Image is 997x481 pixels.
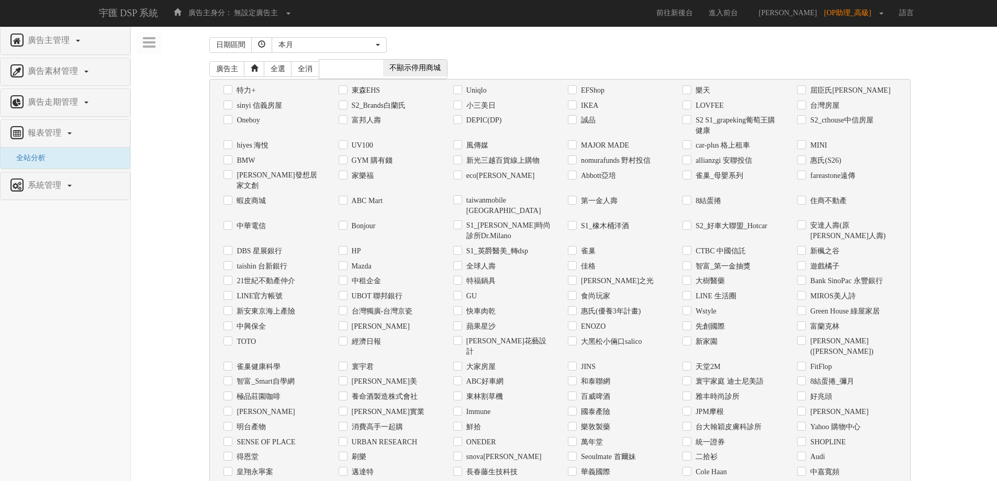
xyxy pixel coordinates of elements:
[808,85,890,96] label: 屈臣氏[PERSON_NAME]
[234,170,322,191] label: [PERSON_NAME]發想居家文創
[464,306,496,317] label: 快車肉乾
[349,246,361,256] label: HP
[464,115,502,126] label: DEPIC(DP)
[693,291,736,301] label: LINE 生活圈
[808,321,839,332] label: 富蘭克林
[234,115,260,126] label: Oneboy
[578,422,610,432] label: 樂敦製藥
[349,306,413,317] label: 台灣獨廣-台灣京瓷
[234,221,266,231] label: 中華電信
[693,437,725,448] label: 統一證券
[578,437,603,448] label: 萬年堂
[8,32,122,49] a: 廣告主管理
[578,246,596,256] label: 雀巢
[464,85,487,96] label: Uniqlo
[8,125,122,142] a: 報表管理
[754,9,822,17] span: [PERSON_NAME]
[234,452,259,462] label: 得恩堂
[464,422,481,432] label: 鮮拾
[578,376,610,387] label: 和泰聯網
[278,40,374,50] div: 本月
[808,336,896,357] label: [PERSON_NAME]([PERSON_NAME])
[234,100,282,111] label: sinyi 信義房屋
[808,100,839,111] label: 台灣房屋
[578,155,651,166] label: nomurafunds 野村投信
[234,407,295,417] label: [PERSON_NAME]
[578,171,616,181] label: Abbott亞培
[693,155,752,166] label: allianzgi 安聯投信
[234,155,255,166] label: BMW
[464,467,518,477] label: 長春藤生技科技
[349,155,393,166] label: GYM 購有錢
[693,276,725,286] label: 大樹醫藥
[693,391,740,402] label: 雅丰時尚診所
[234,261,287,272] label: taishin 台新銀行
[693,362,720,372] label: 天堂2M
[349,362,374,372] label: 寰宇君
[349,291,402,301] label: UBOT 聯邦銀行
[349,140,373,151] label: UV100
[291,61,319,77] a: 全消
[578,362,596,372] label: JINS
[693,422,761,432] label: 台大翰穎皮膚科診所
[578,337,642,347] label: 大黑松小倆口salico
[808,140,827,151] label: MINI
[8,63,122,80] a: 廣告素材管理
[234,467,273,477] label: 皇翔永寧案
[578,115,596,126] label: 誠品
[464,321,496,332] label: 蘋果星沙
[349,422,403,432] label: 消費高手一起購
[349,85,380,96] label: 東森EHS
[349,321,410,332] label: [PERSON_NAME]
[578,291,610,301] label: 食尚玩家
[349,115,381,126] label: 富邦人壽
[234,306,295,317] label: 新安東京海上產險
[464,362,496,372] label: 大家房屋
[464,261,496,272] label: 全球人壽
[578,321,606,332] label: ENOZO
[808,171,855,181] label: fareastone遠傳
[578,261,596,272] label: 佳格
[578,276,654,286] label: [PERSON_NAME]之光
[25,36,75,44] span: 廣告主管理
[464,195,552,216] label: taiwanmobile [GEOGRAPHIC_DATA]
[8,94,122,111] a: 廣告走期管理
[349,452,366,462] label: 刷樂
[808,261,839,272] label: 遊戲橘子
[234,140,268,151] label: hiyes 海悅
[824,9,877,17] span: [OP助理_高級]
[578,467,610,477] label: 華義國際
[464,407,491,417] label: Immune
[349,407,424,417] label: [PERSON_NAME]實業
[349,337,381,347] label: 經濟日報
[693,100,724,111] label: LOVFEE
[464,155,540,166] label: 新光三越百貨線上購物
[808,115,873,126] label: S2_cthouse中信房屋
[578,196,618,206] label: 第一金人壽
[349,100,406,111] label: S2_Brands白蘭氏
[808,362,832,372] label: FitFlop
[808,452,825,462] label: Audi
[808,407,868,417] label: [PERSON_NAME]
[25,97,83,106] span: 廣告走期管理
[578,391,610,402] label: 百威啤酒
[808,196,847,206] label: 住商不動產
[578,140,629,151] label: MAJOR MADE
[808,437,846,448] label: SHOPLINE
[693,246,746,256] label: CTBC 中國信託
[349,376,417,387] label: [PERSON_NAME]美
[349,391,418,402] label: 養命酒製造株式會社
[25,128,66,137] span: 報表管理
[234,437,295,448] label: SENSE ОF PLACE
[693,306,716,317] label: Wstyle
[464,220,552,241] label: S1_[PERSON_NAME]時尚診所Dr.Milano
[264,61,292,77] a: 全選
[464,452,542,462] label: snova[PERSON_NAME]
[693,171,743,181] label: 雀巢_母嬰系列
[693,337,718,347] label: 新家園
[808,291,855,301] label: MIROS美人詩
[349,276,381,286] label: 中租企金
[234,422,266,432] label: 明台產物
[464,140,488,151] label: 風傳媒
[693,452,718,462] label: 二拾衫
